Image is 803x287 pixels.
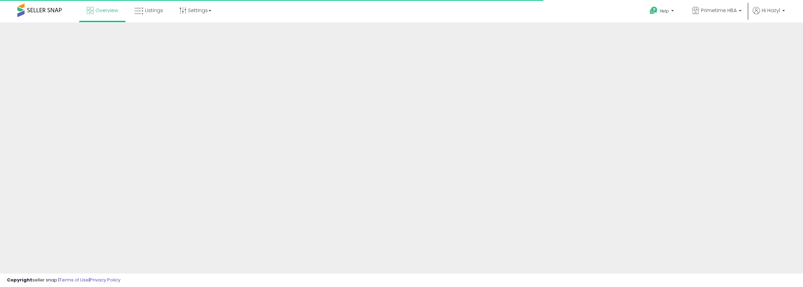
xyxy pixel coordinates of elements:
[660,8,669,14] span: Help
[701,7,737,14] span: Primetime HBA
[95,7,118,14] span: Overview
[644,1,681,23] a: Help
[59,277,89,283] a: Terms of Use
[145,7,163,14] span: Listings
[649,6,658,15] i: Get Help
[7,277,32,283] strong: Copyright
[762,7,780,14] span: Hi Hazyl
[90,277,120,283] a: Privacy Policy
[7,277,120,284] div: seller snap | |
[753,7,785,23] a: Hi Hazyl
